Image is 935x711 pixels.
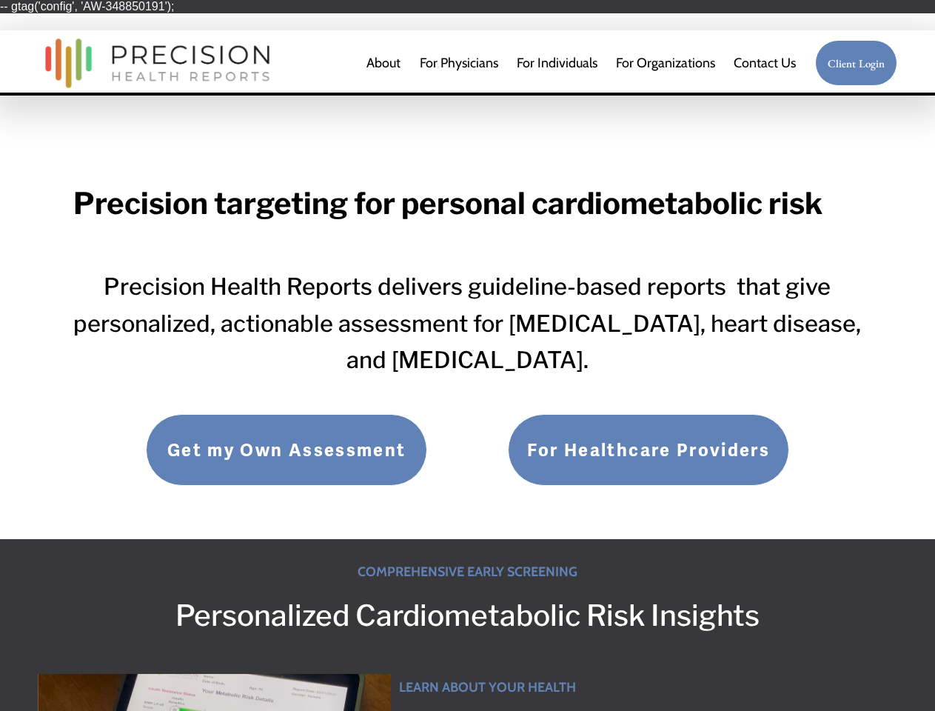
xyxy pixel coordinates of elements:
h2: Personalized Cardiometabolic Risk Insights [38,593,898,639]
a: Contact Us [734,48,796,78]
a: For Healthcare Providers [508,414,789,486]
strong: LEARN ABOUT YOUR HEALTH [399,679,576,695]
a: folder dropdown [616,48,715,78]
a: For Individuals [517,48,597,78]
strong: COMPREHENSIVE EARLY SCREENING [358,564,577,579]
h3: Precision Health Reports delivers guideline-based reports that give personalized, actionable asse... [73,269,861,379]
a: About [366,48,401,78]
img: Precision Health Reports [38,32,278,95]
span: For Organizations [616,50,715,76]
strong: Precision targeting for personal cardiometabolic risk [73,185,822,221]
a: Get my Own Assessment [146,414,427,486]
a: Client Login [815,40,898,87]
a: For Physicians [420,48,498,78]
